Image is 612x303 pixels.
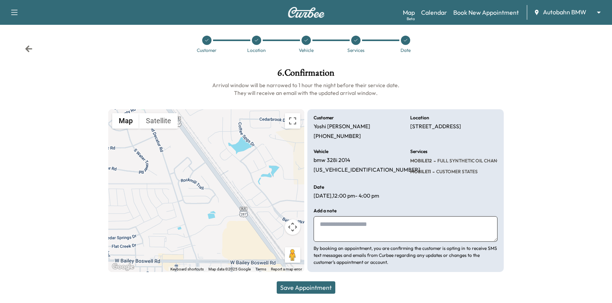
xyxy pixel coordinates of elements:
[543,8,586,17] span: Autobahn BMW
[314,115,334,120] h6: Customer
[299,48,314,53] div: Vehicle
[432,157,436,165] span: -
[314,185,324,189] h6: Date
[400,48,411,53] div: Date
[453,8,519,17] a: Book New Appointment
[347,48,364,53] div: Services
[410,115,429,120] h6: Location
[139,113,178,129] button: Show satellite imagery
[110,262,136,272] a: Open this area in Google Maps (opens a new window)
[271,267,302,271] a: Report a map error
[110,262,136,272] img: Google
[255,267,266,271] a: Terms (opens in new tab)
[277,281,335,294] button: Save Appointment
[314,157,350,164] p: bmw 328i 2014
[410,158,432,164] span: MOBILE12
[407,16,415,22] div: Beta
[410,169,431,175] span: MOBILE11
[410,123,461,130] p: [STREET_ADDRESS]
[314,208,336,213] h6: Add a note
[288,7,325,18] img: Curbee Logo
[285,247,300,263] button: Drag Pegman onto the map to open Street View
[435,169,478,175] span: CUSTOMER STATES
[314,193,379,200] p: [DATE] , 12:00 pm - 4:00 pm
[314,167,420,174] p: [US_VEHICLE_IDENTIFICATION_NUMBER]
[431,168,435,176] span: -
[410,149,427,154] h6: Services
[197,48,217,53] div: Customer
[314,149,328,154] h6: Vehicle
[285,219,300,235] button: Map camera controls
[314,123,370,130] p: Yoshi [PERSON_NAME]
[314,245,498,266] p: By booking an appointment, you are confirming the customer is opting in to receive SMS text messa...
[25,45,33,53] div: Back
[112,113,139,129] button: Show street map
[403,8,415,17] a: MapBeta
[208,267,251,271] span: Map data ©2025 Google
[314,133,361,140] p: [PHONE_NUMBER]
[436,158,503,164] span: FULL SYNTHETIC OIL CHANGE
[421,8,447,17] a: Calendar
[285,113,300,129] button: Toggle fullscreen view
[108,81,504,97] h6: Arrival window will be narrowed to 1 hour the night before their service date. They will receive ...
[247,48,266,53] div: Location
[170,267,204,272] button: Keyboard shortcuts
[108,68,504,81] h1: 6 . Confirmation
